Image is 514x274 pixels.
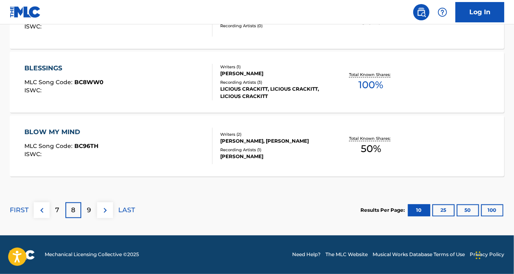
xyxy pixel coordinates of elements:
span: ISWC : [25,151,44,158]
div: BLOW MY MIND [25,128,99,137]
div: Help [434,4,451,20]
span: ISWC : [25,87,44,94]
div: Drag [476,243,481,267]
button: 100 [481,204,503,217]
iframe: Chat Widget [473,235,514,274]
span: BC96TH [75,143,99,150]
a: Public Search [413,4,429,20]
span: 100 % [359,78,384,93]
button: 10 [408,204,430,217]
img: left [37,206,47,215]
div: Writers ( 2 ) [220,132,330,138]
a: Log In [455,2,504,22]
div: [PERSON_NAME] [220,70,330,78]
span: MLC Song Code : [25,143,75,150]
a: Privacy Policy [470,251,504,259]
p: 7 [56,206,60,215]
div: Writers ( 1 ) [220,64,330,70]
img: logo [10,250,35,260]
div: BLESSINGS [25,64,104,74]
button: 25 [432,204,455,217]
div: LICIOUS CRACKITT, LICIOUS CRACKITT, LICIOUS CRACKITT [220,86,330,100]
img: help [438,7,447,17]
span: Mechanical Licensing Collective © 2025 [45,251,139,259]
p: LAST [118,206,135,215]
img: search [416,7,426,17]
div: Recording Artists ( 3 ) [220,80,330,86]
span: 50 % [361,142,381,157]
a: Musical Works Database Terms of Use [373,251,465,259]
p: Total Known Shares: [349,72,393,78]
img: right [100,206,110,215]
a: BLESSINGSMLC Song Code:BC8WW0ISWC:Writers (1)[PERSON_NAME]Recording Artists (3)LICIOUS CRACKITT, ... [10,52,504,113]
a: BLOW MY MINDMLC Song Code:BC96THISWC:Writers (2)[PERSON_NAME], [PERSON_NAME]Recording Artists (1)... [10,115,504,176]
p: 8 [72,206,76,215]
p: FIRST [10,206,28,215]
span: ISWC : [25,23,44,30]
p: Results Per Page: [360,207,407,214]
a: Need Help? [292,251,321,259]
div: Recording Artists ( 1 ) [220,147,330,153]
a: The MLC Website [325,251,368,259]
p: Total Known Shares: [349,136,393,142]
p: 9 [87,206,91,215]
div: [PERSON_NAME], [PERSON_NAME] [220,138,330,145]
button: 50 [457,204,479,217]
div: [PERSON_NAME] [220,153,330,161]
span: BC8WW0 [75,79,104,86]
img: MLC Logo [10,6,41,18]
span: MLC Song Code : [25,79,75,86]
div: Recording Artists ( 0 ) [220,23,330,29]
